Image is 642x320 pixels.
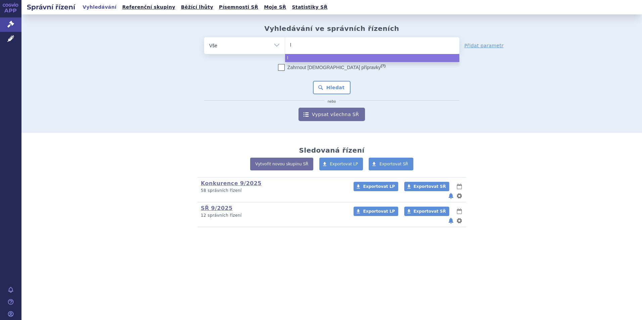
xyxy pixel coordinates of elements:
[250,158,313,170] a: Vytvořit novou skupinu SŘ
[201,180,262,186] a: Konkurence 9/2025
[262,3,288,12] a: Moje SŘ
[381,64,385,68] abbr: (?)
[354,207,398,216] a: Exportovat LP
[299,108,365,121] a: Vypsat všechna SŘ
[313,81,351,94] button: Hledat
[278,64,385,71] label: Zahrnout [DEMOGRAPHIC_DATA] přípravky
[299,146,364,154] h2: Sledovaná řízení
[369,158,413,170] a: Exportovat SŘ
[264,24,399,33] h2: Vyhledávání ve správních řízeních
[414,209,446,214] span: Exportovat SŘ
[179,3,215,12] a: Běžící lhůty
[404,182,449,191] a: Exportovat SŘ
[456,182,463,191] button: lhůty
[324,100,339,104] i: nebo
[201,213,345,218] p: 12 správních řízení
[217,3,260,12] a: Písemnosti SŘ
[464,42,504,49] a: Přidat parametr
[448,217,454,225] button: notifikace
[354,182,398,191] a: Exportovat LP
[456,217,463,225] button: nastavení
[456,207,463,215] button: lhůty
[81,3,119,12] a: Vyhledávání
[319,158,363,170] a: Exportovat LP
[201,205,233,211] a: SŘ 9/2025
[285,54,459,62] li: l
[363,184,395,189] span: Exportovat LP
[330,162,358,166] span: Exportovat LP
[120,3,177,12] a: Referenční skupiny
[448,192,454,200] button: notifikace
[404,207,449,216] a: Exportovat SŘ
[201,188,345,194] p: 58 správních řízení
[379,162,408,166] span: Exportovat SŘ
[290,3,329,12] a: Statistiky SŘ
[363,209,395,214] span: Exportovat LP
[456,192,463,200] button: nastavení
[414,184,446,189] span: Exportovat SŘ
[21,2,81,12] h2: Správní řízení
